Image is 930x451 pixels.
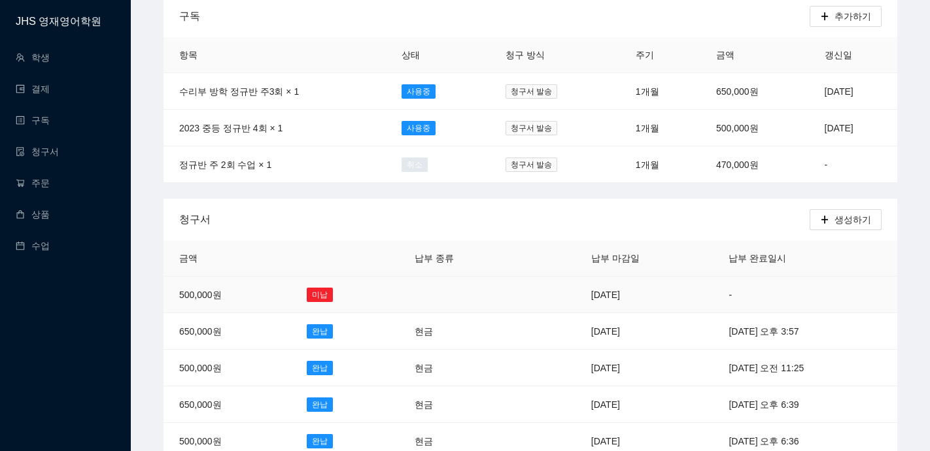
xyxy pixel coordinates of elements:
[307,434,333,448] span: 완납
[164,276,291,313] td: 500,000원
[620,37,700,73] th: 주기
[620,146,700,183] td: 1개월
[402,84,436,99] span: 사용중
[835,212,871,227] span: 생성하기
[820,12,829,22] span: plus
[835,9,871,24] span: 추가하기
[576,313,714,350] td: [DATE]
[713,241,897,276] th: 납부 완료일시
[713,313,897,350] td: [DATE] 오후 3:57
[16,241,50,251] a: calendar수업
[809,110,897,146] td: [DATE]
[820,215,829,225] span: plus
[164,386,291,423] td: 650,000원
[164,146,386,183] td: 정규반 주 2회 수업 × 1
[16,115,50,125] a: profile구독
[620,110,700,146] td: 1개월
[386,37,490,73] th: 상태
[399,386,521,423] td: 현금
[809,73,897,110] td: [DATE]
[164,313,291,350] td: 650,000원
[307,361,333,375] span: 완납
[810,6,882,27] button: plus추가하기
[506,121,557,135] span: 청구서 발송
[490,37,620,73] th: 청구 방식
[713,350,897,386] td: [DATE] 오전 11:25
[399,313,521,350] td: 현금
[700,37,809,73] th: 금액
[16,52,50,63] a: team학생
[700,110,809,146] td: 500,000원
[506,158,557,172] span: 청구서 발송
[576,241,714,276] th: 납부 마감일
[713,386,897,423] td: [DATE] 오후 6:39
[16,84,50,94] a: wallet결제
[576,386,714,423] td: [DATE]
[307,288,333,302] span: 미납
[399,350,521,386] td: 현금
[809,37,897,73] th: 갱신일
[809,146,897,183] td: -
[700,73,809,110] td: 650,000원
[307,397,333,412] span: 완납
[810,209,882,230] button: plus생성하기
[16,178,50,188] a: shopping-cart주문
[620,73,700,110] td: 1개월
[164,241,291,276] th: 금액
[576,350,714,386] td: [DATE]
[16,146,59,157] a: file-done청구서
[16,209,50,220] a: shopping상품
[402,158,428,172] span: 취소
[399,241,521,276] th: 납부 종류
[713,276,897,313] td: -
[164,110,386,146] td: 2023 중등 정규반 4회 × 1
[179,201,810,238] div: 청구서
[164,73,386,110] td: 수리부 방학 정규반 주3회 × 1
[164,350,291,386] td: 500,000원
[307,324,333,339] span: 완납
[402,121,436,135] span: 사용중
[700,146,809,183] td: 470,000원
[576,276,714,313] td: [DATE]
[506,84,557,99] span: 청구서 발송
[164,37,386,73] th: 항목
